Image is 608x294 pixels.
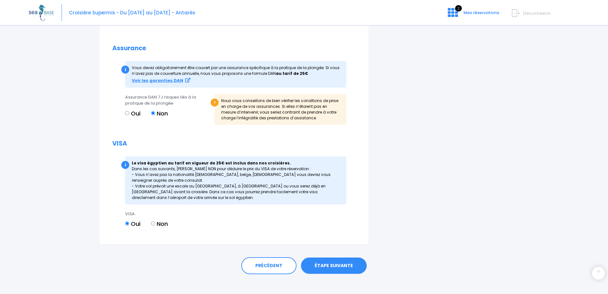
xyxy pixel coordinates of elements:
[69,9,195,16] span: Croisière Supermix - Du [DATE] au [DATE] - Antarès
[125,211,135,217] span: VISA
[463,10,499,16] span: Mes réservations
[125,156,346,204] div: Dans les cas suivants, [PERSON_NAME] NON pour déduire le prix du VISA de votre réservation : - Vo...
[151,111,155,115] input: Non
[443,12,503,18] a: 2 Mes réservations
[151,219,168,228] label: Non
[132,78,190,83] a: Voir les garanties DAN
[241,257,296,274] a: PRÉCÉDENT
[125,61,346,88] div: Vous devez obligatoirement être couvert par une assurance spécifique à la pratique de la plong...
[523,10,551,16] span: Déconnexion
[455,5,462,12] span: 2
[125,109,140,118] label: Oui
[214,94,346,125] div: Nous vous conseillons de bien vérifier les conditions de prise en charge de vos assurances. Si el...
[125,219,140,228] label: Oui
[125,111,129,115] input: Oui
[132,77,183,83] strong: Voir les garanties DAN
[301,258,367,274] a: ÉTAPE SUIVANTE
[112,140,356,147] h2: VISA
[151,221,155,226] input: Non
[132,160,291,166] strong: Le visa égyptien au tarif en vigueur de 25€ est inclus dans nos croisières.
[125,221,129,226] input: Oui
[211,99,219,107] div: !
[112,45,356,52] h2: Assurance
[121,161,129,169] div: i
[151,109,168,118] label: Non
[125,94,196,107] span: Assurance DAN 7J risques liés à la pratique de la plongée
[276,71,308,76] strong: au tarif de 25€
[121,66,129,74] div: i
